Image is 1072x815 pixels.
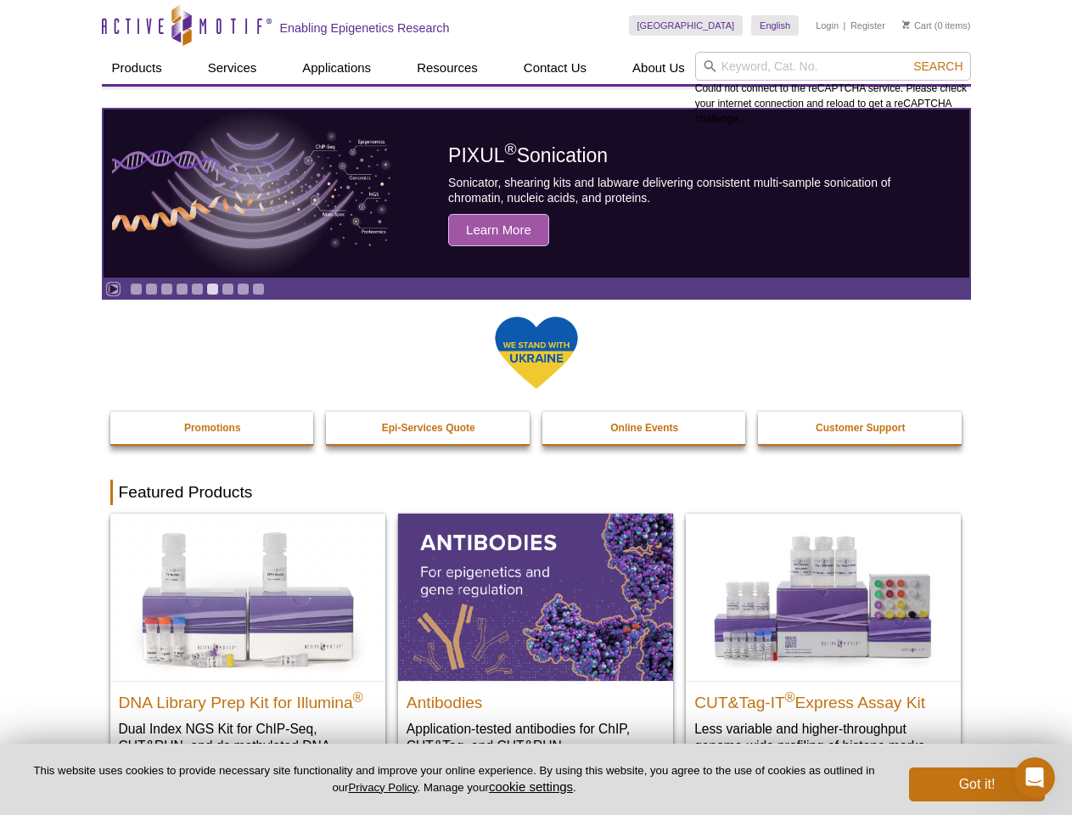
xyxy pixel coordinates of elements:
a: Promotions [110,412,316,444]
button: cookie settings [489,779,573,794]
strong: Epi-Services Quote [382,422,475,434]
button: Search [908,59,968,74]
span: Search [913,59,963,73]
span: Learn More [448,214,549,246]
p: Less variable and higher-throughput genome-wide profiling of histone marks​. [694,720,952,755]
p: Application-tested antibodies for ChIP, CUT&Tag, and CUT&RUN. [407,720,665,755]
a: Services [198,52,267,84]
p: Dual Index NGS Kit for ChIP-Seq, CUT&RUN, and ds methylated DNA assays. [119,720,377,772]
h2: DNA Library Prep Kit for Illumina [119,686,377,711]
article: PIXUL Sonication [104,110,969,278]
p: Sonicator, shearing kits and labware delivering consistent multi-sample sonication of chromatin, ... [448,175,930,205]
a: Customer Support [758,412,963,444]
a: English [751,15,799,36]
img: DNA Library Prep Kit for Illumina [110,514,385,680]
a: Epi-Services Quote [326,412,531,444]
iframe: Intercom live chat [1014,757,1055,798]
strong: Customer Support [816,422,905,434]
li: (0 items) [902,15,971,36]
a: Go to slide 8 [237,283,250,295]
a: CUT&Tag-IT® Express Assay Kit CUT&Tag-IT®Express Assay Kit Less variable and higher-throughput ge... [686,514,961,771]
a: Applications [292,52,381,84]
a: About Us [622,52,695,84]
img: PIXUL sonication [112,109,392,278]
div: Could not connect to the reCAPTCHA service. Please check your internet connection and reload to g... [695,52,971,126]
a: Go to slide 2 [145,283,158,295]
a: Go to slide 7 [222,283,234,295]
a: Go to slide 4 [176,283,188,295]
h2: Enabling Epigenetics Research [280,20,450,36]
h2: Antibodies [407,686,665,711]
strong: Online Events [610,422,678,434]
img: Your Cart [902,20,910,29]
a: PIXUL sonication PIXUL®Sonication Sonicator, shearing kits and labware delivering consistent mult... [104,110,969,278]
a: Privacy Policy [348,781,417,794]
h2: CUT&Tag-IT Express Assay Kit [694,686,952,711]
p: This website uses cookies to provide necessary site functionality and improve your online experie... [27,763,881,795]
a: Products [102,52,172,84]
img: We Stand With Ukraine [494,315,579,391]
a: Go to slide 6 [206,283,219,295]
a: Go to slide 9 [252,283,265,295]
li: | [844,15,846,36]
a: All Antibodies Antibodies Application-tested antibodies for ChIP, CUT&Tag, and CUT&RUN. [398,514,673,771]
sup: ® [505,141,517,159]
a: Contact Us [514,52,597,84]
a: DNA Library Prep Kit for Illumina DNA Library Prep Kit for Illumina® Dual Index NGS Kit for ChIP-... [110,514,385,788]
a: Cart [902,20,932,31]
a: Resources [407,52,488,84]
img: All Antibodies [398,514,673,680]
a: Go to slide 3 [160,283,173,295]
img: CUT&Tag-IT® Express Assay Kit [686,514,961,680]
a: [GEOGRAPHIC_DATA] [629,15,744,36]
a: Go to slide 5 [191,283,204,295]
a: Register [850,20,885,31]
button: Got it! [909,767,1045,801]
a: Go to slide 1 [130,283,143,295]
strong: Promotions [184,422,241,434]
h2: Featured Products [110,480,963,505]
span: PIXUL Sonication [448,144,608,166]
a: Login [816,20,839,31]
sup: ® [785,689,795,704]
a: Online Events [542,412,748,444]
input: Keyword, Cat. No. [695,52,971,81]
a: Toggle autoplay [107,283,120,295]
sup: ® [353,689,363,704]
